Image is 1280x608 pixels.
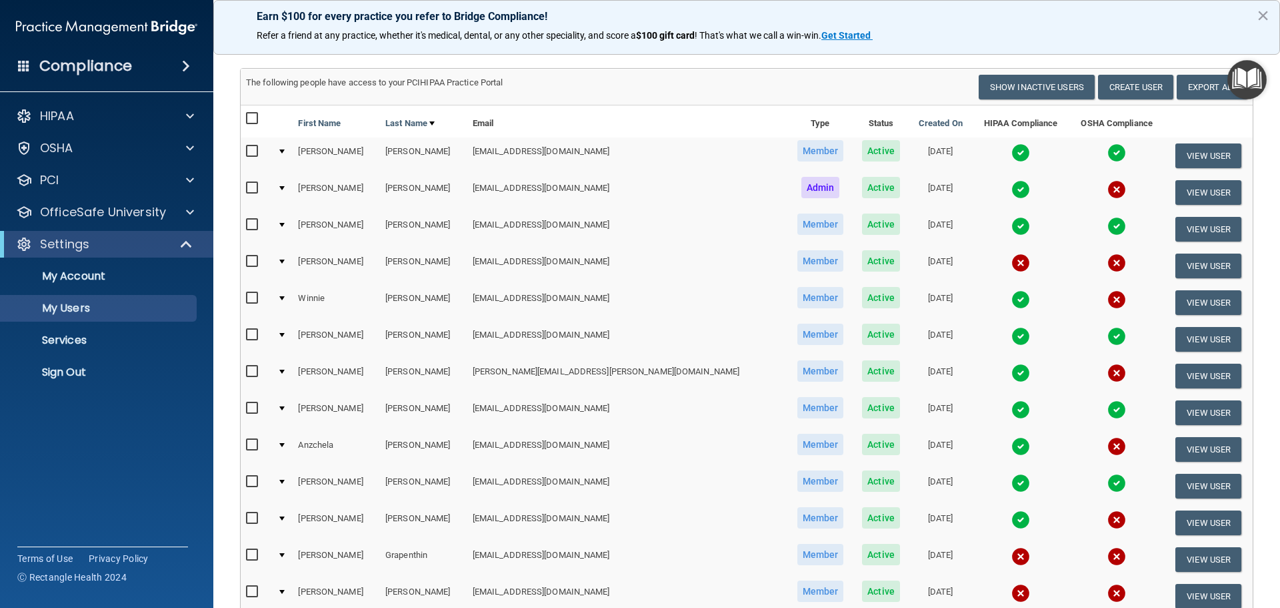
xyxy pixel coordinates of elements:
[17,552,73,565] a: Terms of Use
[919,115,963,131] a: Created On
[909,248,972,284] td: [DATE]
[862,324,900,345] span: Active
[1175,143,1241,168] button: View User
[293,541,380,578] td: [PERSON_NAME]
[862,140,900,162] span: Active
[16,204,194,220] a: OfficeSafe University
[1175,180,1241,205] button: View User
[1011,143,1030,162] img: tick.e7d51cea.svg
[1098,75,1173,99] button: Create User
[40,140,73,156] p: OSHA
[467,174,787,211] td: [EMAIL_ADDRESS][DOMAIN_NAME]
[1175,364,1241,388] button: View User
[909,211,972,248] td: [DATE]
[862,214,900,235] span: Active
[909,541,972,578] td: [DATE]
[17,571,127,584] span: Ⓒ Rectangle Health 2024
[979,75,1095,99] button: Show Inactive Users
[909,284,972,321] td: [DATE]
[380,468,467,505] td: [PERSON_NAME]
[797,471,844,492] span: Member
[467,248,787,284] td: [EMAIL_ADDRESS][DOMAIN_NAME]
[1257,5,1269,26] button: Close
[862,581,900,602] span: Active
[1011,217,1030,236] img: tick.e7d51cea.svg
[40,236,89,252] p: Settings
[380,541,467,578] td: Grapenthin
[380,321,467,358] td: [PERSON_NAME]
[1107,217,1126,236] img: tick.e7d51cea.svg
[636,30,695,41] strong: $100 gift card
[1177,75,1247,99] a: Export All
[293,358,380,394] td: [PERSON_NAME]
[862,434,900,455] span: Active
[1175,400,1241,425] button: View User
[89,552,149,565] a: Privacy Policy
[293,321,380,358] td: [PERSON_NAME]
[1011,364,1030,382] img: tick.e7d51cea.svg
[385,115,435,131] a: Last Name
[821,30,873,41] a: Get Started
[909,431,972,468] td: [DATE]
[1011,474,1030,493] img: tick.e7d51cea.svg
[862,507,900,529] span: Active
[9,334,191,347] p: Services
[467,284,787,321] td: [EMAIL_ADDRESS][DOMAIN_NAME]
[467,358,787,394] td: [PERSON_NAME][EMAIL_ADDRESS][PERSON_NAME][DOMAIN_NAME]
[380,211,467,248] td: [PERSON_NAME]
[380,394,467,431] td: [PERSON_NAME]
[380,431,467,468] td: [PERSON_NAME]
[293,248,380,284] td: [PERSON_NAME]
[862,177,900,198] span: Active
[1107,474,1126,493] img: tick.e7d51cea.svg
[40,172,59,188] p: PCI
[1011,547,1030,566] img: cross.ca9f0e7f.svg
[1107,327,1126,346] img: tick.e7d51cea.svg
[797,324,844,345] span: Member
[1227,60,1267,99] button: Open Resource Center
[380,137,467,174] td: [PERSON_NAME]
[293,284,380,321] td: Winnie
[909,358,972,394] td: [DATE]
[467,431,787,468] td: [EMAIL_ADDRESS][DOMAIN_NAME]
[853,105,909,137] th: Status
[1107,180,1126,199] img: cross.ca9f0e7f.svg
[797,507,844,529] span: Member
[293,431,380,468] td: Anzchela
[797,544,844,565] span: Member
[1175,217,1241,242] button: View User
[1175,290,1241,315] button: View User
[467,541,787,578] td: [EMAIL_ADDRESS][DOMAIN_NAME]
[467,211,787,248] td: [EMAIL_ADDRESS][DOMAIN_NAME]
[1175,327,1241,352] button: View User
[909,468,972,505] td: [DATE]
[801,177,840,198] span: Admin
[1175,254,1241,278] button: View User
[1107,400,1126,419] img: tick.e7d51cea.svg
[909,174,972,211] td: [DATE]
[16,140,194,156] a: OSHA
[246,77,503,87] span: The following people have access to your PCIHIPAA Practice Portal
[1107,290,1126,309] img: cross.ca9f0e7f.svg
[380,174,467,211] td: [PERSON_NAME]
[9,302,191,315] p: My Users
[909,394,972,431] td: [DATE]
[1107,511,1126,529] img: cross.ca9f0e7f.svg
[39,57,132,75] h4: Compliance
[257,10,1237,23] p: Earn $100 for every practice you refer to Bridge Compliance!
[862,544,900,565] span: Active
[293,137,380,174] td: [PERSON_NAME]
[1011,584,1030,603] img: cross.ca9f0e7f.svg
[9,366,191,379] p: Sign Out
[1011,254,1030,272] img: cross.ca9f0e7f.svg
[797,581,844,602] span: Member
[797,397,844,418] span: Member
[1069,105,1164,137] th: OSHA Compliance
[909,505,972,541] td: [DATE]
[797,140,844,162] span: Member
[380,505,467,541] td: [PERSON_NAME]
[16,14,197,41] img: PMB logo
[293,394,380,431] td: [PERSON_NAME]
[1011,400,1030,419] img: tick.e7d51cea.svg
[862,360,900,382] span: Active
